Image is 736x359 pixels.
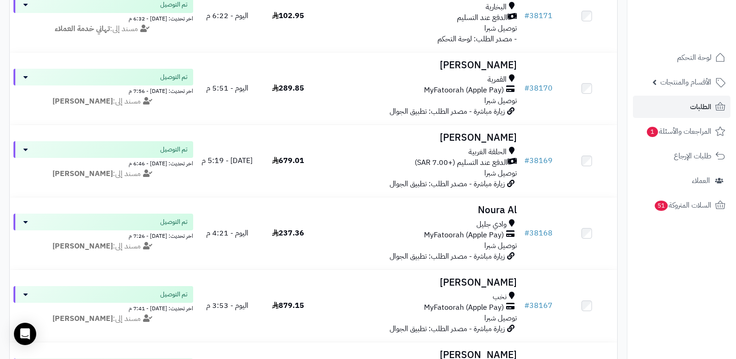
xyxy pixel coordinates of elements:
[476,219,507,230] span: وادي جليل
[660,76,711,89] span: الأقسام والمنتجات
[160,72,188,82] span: تم التوصيل
[7,169,200,179] div: مسند إلى:
[524,228,529,239] span: #
[484,168,517,179] span: توصيل شبرا
[524,83,529,94] span: #
[390,323,505,334] span: زيارة مباشرة - مصدر الطلب: تطبيق الجوال
[52,313,113,324] strong: [PERSON_NAME]
[322,205,517,215] h3: Noura Al
[424,230,504,241] span: MyFatoorah (Apple Pay)
[633,120,730,143] a: المراجعات والأسئلة1
[13,85,193,95] div: اخر تحديث: [DATE] - 7:56 م
[524,10,553,21] a: #38171
[484,23,517,34] span: توصيل شبرا
[390,251,505,262] span: زيارة مباشرة - مصدر الطلب: تطبيق الجوال
[13,158,193,168] div: اخر تحديث: [DATE] - 6:46 م
[272,228,304,239] span: 237.36
[202,155,253,166] span: [DATE] - 5:19 م
[677,51,711,64] span: لوحة التحكم
[647,127,658,137] span: 1
[633,194,730,216] a: السلات المتروكة51
[655,201,668,211] span: 51
[206,228,248,239] span: اليوم - 4:21 م
[633,46,730,69] a: لوحة التحكم
[7,313,200,324] div: مسند إلى:
[646,125,711,138] span: المراجعات والأسئلة
[160,217,188,227] span: تم التوصيل
[415,157,508,168] span: الدفع عند التسليم (+7.00 SAR)
[524,300,529,311] span: #
[690,100,711,113] span: الطلبات
[55,23,110,34] strong: تهاني خدمة العملاء
[322,60,517,71] h3: [PERSON_NAME]
[424,302,504,313] span: MyFatoorah (Apple Pay)
[322,277,517,288] h3: [PERSON_NAME]
[484,240,517,251] span: توصيل شبرا
[13,13,193,23] div: اخر تحديث: [DATE] - 6:32 م
[322,132,517,143] h3: [PERSON_NAME]
[524,300,553,311] a: #38167
[52,168,113,179] strong: [PERSON_NAME]
[484,95,517,106] span: توصيل شبرا
[206,83,248,94] span: اليوم - 5:51 م
[160,290,188,299] span: تم التوصيل
[7,24,200,34] div: مسند إلى:
[486,2,507,13] span: البخارية
[160,145,188,154] span: تم التوصيل
[272,10,304,21] span: 102.95
[493,292,507,302] span: نخب
[52,96,113,107] strong: [PERSON_NAME]
[13,230,193,240] div: اخر تحديث: [DATE] - 7:26 م
[692,174,710,187] span: العملاء
[524,155,529,166] span: #
[524,155,553,166] a: #38169
[206,300,248,311] span: اليوم - 3:53 م
[390,178,505,189] span: زيارة مباشرة - مصدر الطلب: تطبيق الجوال
[524,10,529,21] span: #
[488,74,507,85] span: القمرية
[633,145,730,167] a: طلبات الإرجاع
[272,155,304,166] span: 679.01
[469,147,507,157] span: الحلقة الغربية
[272,300,304,311] span: 879.15
[457,13,508,23] span: الدفع عند التسليم
[272,83,304,94] span: 289.85
[524,228,553,239] a: #38168
[674,150,711,163] span: طلبات الإرجاع
[206,10,248,21] span: اليوم - 6:22 م
[7,96,200,107] div: مسند إلى:
[633,170,730,192] a: العملاء
[633,96,730,118] a: الطلبات
[484,313,517,324] span: توصيل شبرا
[524,83,553,94] a: #38170
[14,323,36,345] div: Open Intercom Messenger
[13,303,193,313] div: اخر تحديث: [DATE] - 7:41 م
[52,241,113,252] strong: [PERSON_NAME]
[390,106,505,117] span: زيارة مباشرة - مصدر الطلب: تطبيق الجوال
[424,85,504,96] span: MyFatoorah (Apple Pay)
[7,241,200,252] div: مسند إلى:
[654,199,711,212] span: السلات المتروكة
